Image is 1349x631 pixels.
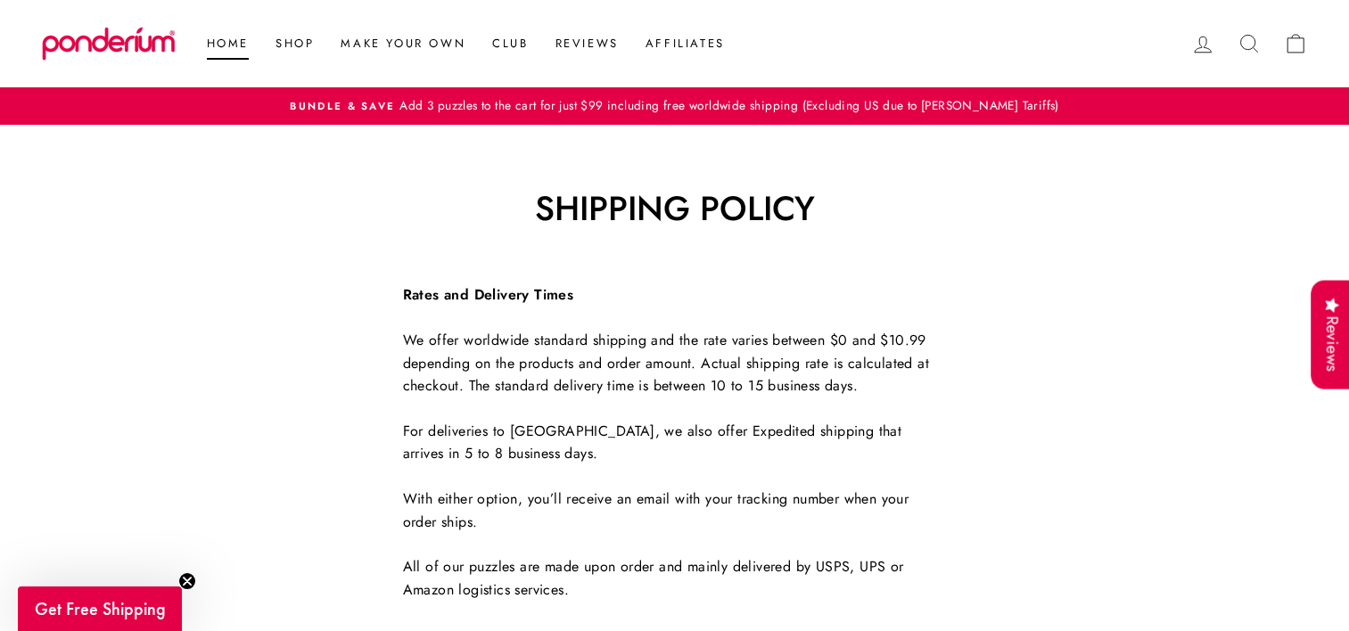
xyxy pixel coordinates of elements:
[632,28,738,60] a: Affiliates
[403,284,574,305] b: Rates and Delivery Times
[290,99,395,113] span: Bundle & Save
[185,28,738,60] ul: Primary
[403,329,947,397] p: We offer worldwide standard shipping and the rate varies between $0 and $10.99 depending on the p...
[395,96,1058,114] span: Add 3 puzzles to the cart for just $99 including free worldwide shipping (Excluding US due to [PE...
[403,488,947,533] p: With either option, you’ll receive an email with your tracking number when your order ships.
[1311,280,1349,389] div: Reviews
[46,96,1304,116] a: Bundle & SaveAdd 3 puzzles to the cart for just $99 including free worldwide shipping (Excluding ...
[178,572,196,590] button: Close teaser
[403,555,947,601] p: All of our puzzles are made upon order and mainly delivered by USPS, UPS or Amazon logistics serv...
[42,27,176,61] img: Ponderium
[35,597,166,620] span: Get Free Shipping
[18,586,182,631] div: Get Free ShippingClose teaser
[479,28,541,60] a: Club
[193,28,262,60] a: Home
[327,28,479,60] a: Make Your Own
[262,28,327,60] a: Shop
[542,28,632,60] a: Reviews
[403,192,947,225] h1: Shipping policy
[403,420,947,465] p: For deliveries to [GEOGRAPHIC_DATA], we also offer Expedited shipping that arrives in 5 to 8 busi...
